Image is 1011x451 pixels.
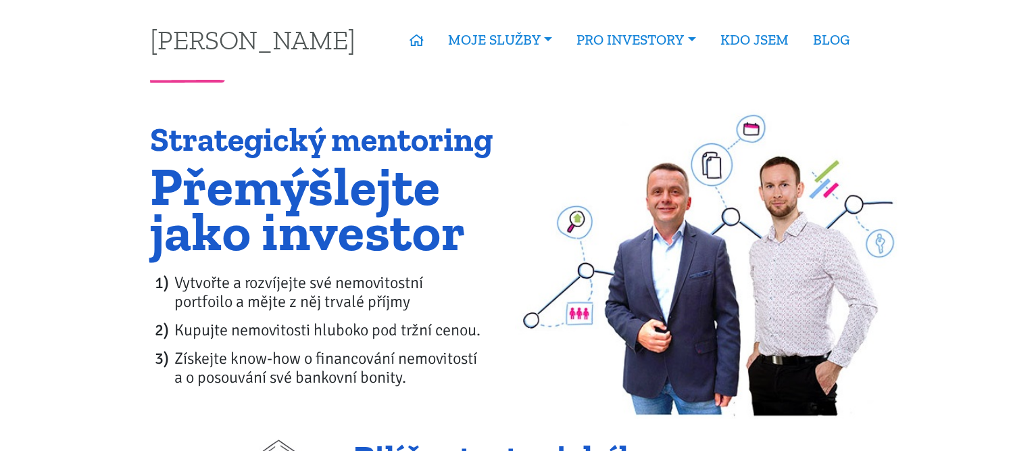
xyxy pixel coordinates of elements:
li: Kupujte nemovitosti hluboko pod tržní cenou. [174,321,497,339]
h1: Strategický mentoring [150,122,497,158]
li: Vytvořte a rozvíjejte své nemovitostní portfoilo a mějte z něj trvalé příjmy [174,273,497,311]
h1: Přemýšlejte jako investor [150,164,497,254]
a: KDO JSEM [708,24,801,55]
a: BLOG [801,24,862,55]
a: [PERSON_NAME] [150,26,355,53]
li: Získejte know-how o financování nemovitostí a o posouvání své bankovní bonity. [174,349,497,387]
a: MOJE SLUŽBY [436,24,564,55]
a: PRO INVESTORY [564,24,708,55]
